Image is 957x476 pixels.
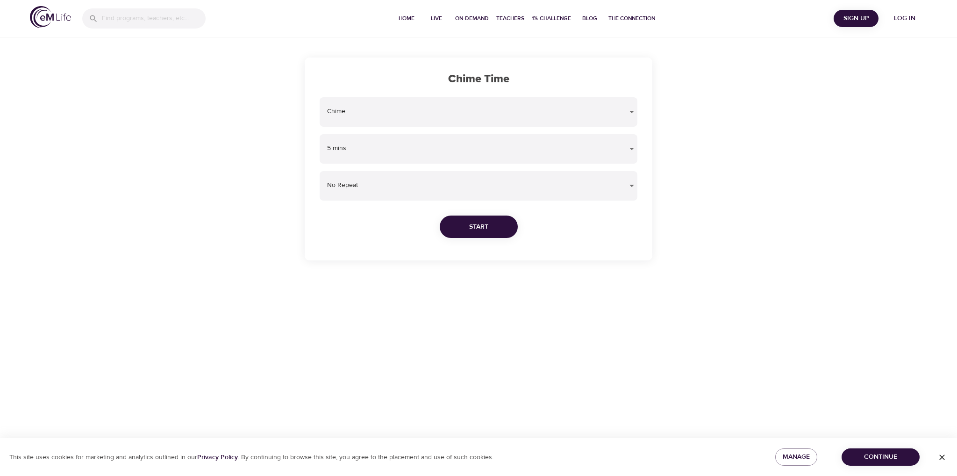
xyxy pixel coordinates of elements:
[440,216,518,238] button: Start
[578,14,601,23] span: Blog
[197,453,238,462] a: Privacy Policy
[783,451,810,463] span: Manage
[886,13,923,24] span: Log in
[496,14,524,23] span: Teachers
[608,14,655,23] span: The Connection
[327,179,637,193] div: No Repeat
[837,13,875,24] span: Sign Up
[842,448,920,466] button: Continue
[834,10,878,27] button: Sign Up
[102,8,206,29] input: Find programs, teachers, etc...
[532,14,571,23] span: 1% Challenge
[455,14,489,23] span: On-Demand
[327,142,637,156] div: 5 mins
[320,72,637,86] h2: Chime Time
[327,105,637,119] div: Chime
[469,221,488,233] span: Start
[30,6,71,28] img: logo
[882,10,927,27] button: Log in
[849,451,912,463] span: Continue
[425,14,448,23] span: Live
[775,448,817,466] button: Manage
[395,14,418,23] span: Home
